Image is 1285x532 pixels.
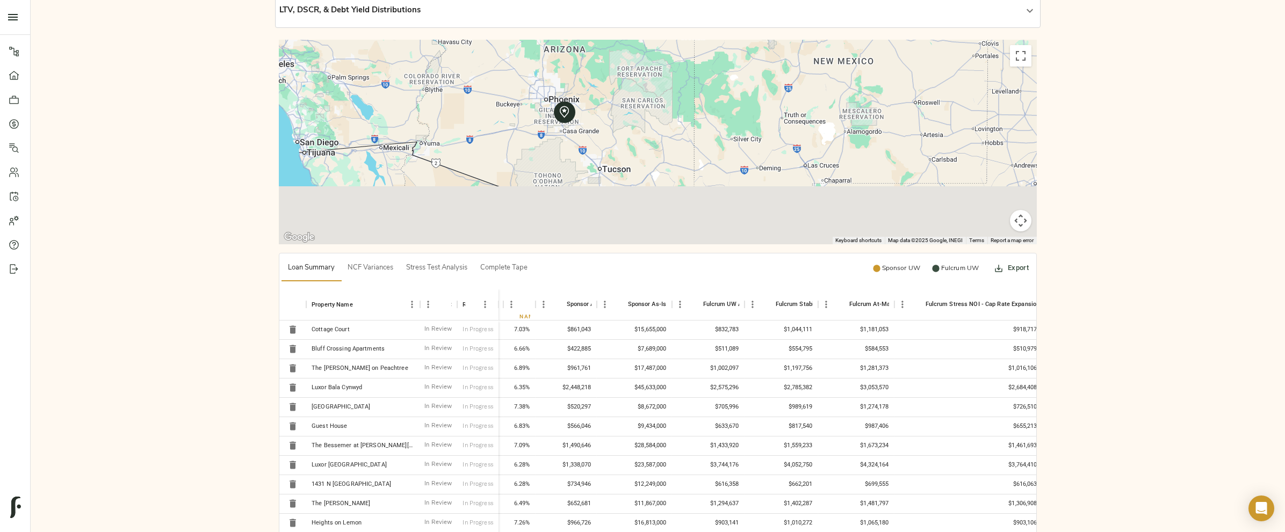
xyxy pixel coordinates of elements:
div: $584,553 [818,340,894,359]
button: Menu [597,296,613,312]
p: In Review [424,325,452,334]
button: Sort [436,297,451,312]
p: In Progress [463,364,493,373]
p: Fulcrum UW [941,264,979,273]
button: Menu [745,296,761,312]
button: Delete [285,418,301,434]
div: 6.49% [503,494,536,514]
div: $1,181,053 [818,320,894,340]
button: Sort [613,297,628,312]
div: $2,684,408 [894,378,1043,398]
div: $1,016,106 [894,359,1043,378]
div: $3,744,176 [672,456,745,475]
div: Fulcrum Stabilized NOI [776,288,840,320]
p: In Progress [463,461,493,469]
div: Report [457,289,499,320]
div: Property Name [312,289,353,320]
button: Sort [834,297,849,312]
div: $861,043 [536,320,597,340]
div: Open Intercom Messenger [1248,495,1274,521]
p: In Review [424,383,452,392]
div: $2,448,218 [536,378,597,398]
div: $1,274,178 [818,398,894,417]
p: In Review [424,403,452,412]
div: Bluff Crossing Apartments [312,345,385,353]
p: In Progress [463,345,493,353]
button: Menu [503,296,519,312]
div: 6.83% [503,417,536,436]
img: logo [10,497,21,518]
div: $510,979 [894,340,1043,359]
div: $4,052,750 [745,456,818,475]
div: Luxor Montgomeryville [312,461,387,469]
div: $28,584,000 [597,436,672,456]
button: Delete [285,457,301,473]
div: $987,406 [818,417,894,436]
div: $1,490,646 [536,436,597,456]
div: $699,555 [818,475,894,494]
p: In Review [424,441,452,450]
button: Sort [353,297,368,312]
div: $1,002,097 [672,359,745,378]
div: $989,619 [745,398,818,417]
div: $1,402,287 [745,494,818,514]
div: $726,510 [894,398,1043,417]
p: In Progress [463,519,493,527]
div: $8,672,000 [597,398,672,417]
div: $7,689,000 [597,340,672,359]
div: 6.28% [503,475,536,494]
button: Delete [285,322,301,338]
button: Delete [285,438,301,454]
p: In Progress [463,383,493,392]
p: LTV, DSCR, & Debt Yield Distributions [279,5,421,17]
div: 7.03% [503,320,536,340]
button: Delete [285,476,301,492]
div: $9,434,000 [597,417,672,436]
div: $17,487,000 [597,359,672,378]
div: Sponsor As-Is NOI [567,288,617,320]
div: $832,783 [672,320,745,340]
button: Sort [465,297,480,312]
button: Delete [285,341,301,357]
a: Open this area in Google Maps (opens a new window) [281,230,317,244]
button: Menu [818,296,834,312]
p: In Progress [463,325,493,334]
div: The Byron on Peachtree [312,364,408,373]
button: Delete [285,380,301,396]
span: Complete Tape [480,262,528,274]
div: The Campbell [312,499,370,508]
div: $45,633,000 [597,378,672,398]
div: $1,338,070 [536,456,597,475]
p: In Review [424,519,452,528]
div: $652,681 [536,494,597,514]
div: Property Name [306,289,420,320]
p: In Review [424,499,452,508]
div: $4,324,164 [818,456,894,475]
div: $422,885 [536,340,597,359]
button: Sort [515,297,530,312]
p: In Review [424,480,452,489]
div: Report [463,289,465,320]
button: Menu [536,296,552,312]
div: $1,559,233 [745,436,818,456]
div: $1,461,693 [894,436,1043,456]
div: $1,281,373 [818,359,894,378]
p: Sponsor UW [882,264,920,273]
button: Menu [420,296,436,312]
p: In Progress [463,422,493,431]
button: Delete [285,495,301,512]
div: $554,795 [745,340,818,359]
a: Terms (opens in new tab) [969,237,984,243]
button: Delete [285,515,301,531]
div: Sponsor As-Is Valuation [628,288,694,320]
div: $15,655,000 [597,320,672,340]
div: $961,761 [536,359,597,378]
div: $11,867,000 [597,494,672,514]
span: Stress Test Analysis [406,262,467,274]
p: In Progress [463,441,493,450]
span: Loan Summary [288,262,335,274]
button: Menu [404,296,420,312]
div: $662,201 [745,475,818,494]
div: 6.35% [503,378,536,398]
div: $566,046 [536,417,597,436]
